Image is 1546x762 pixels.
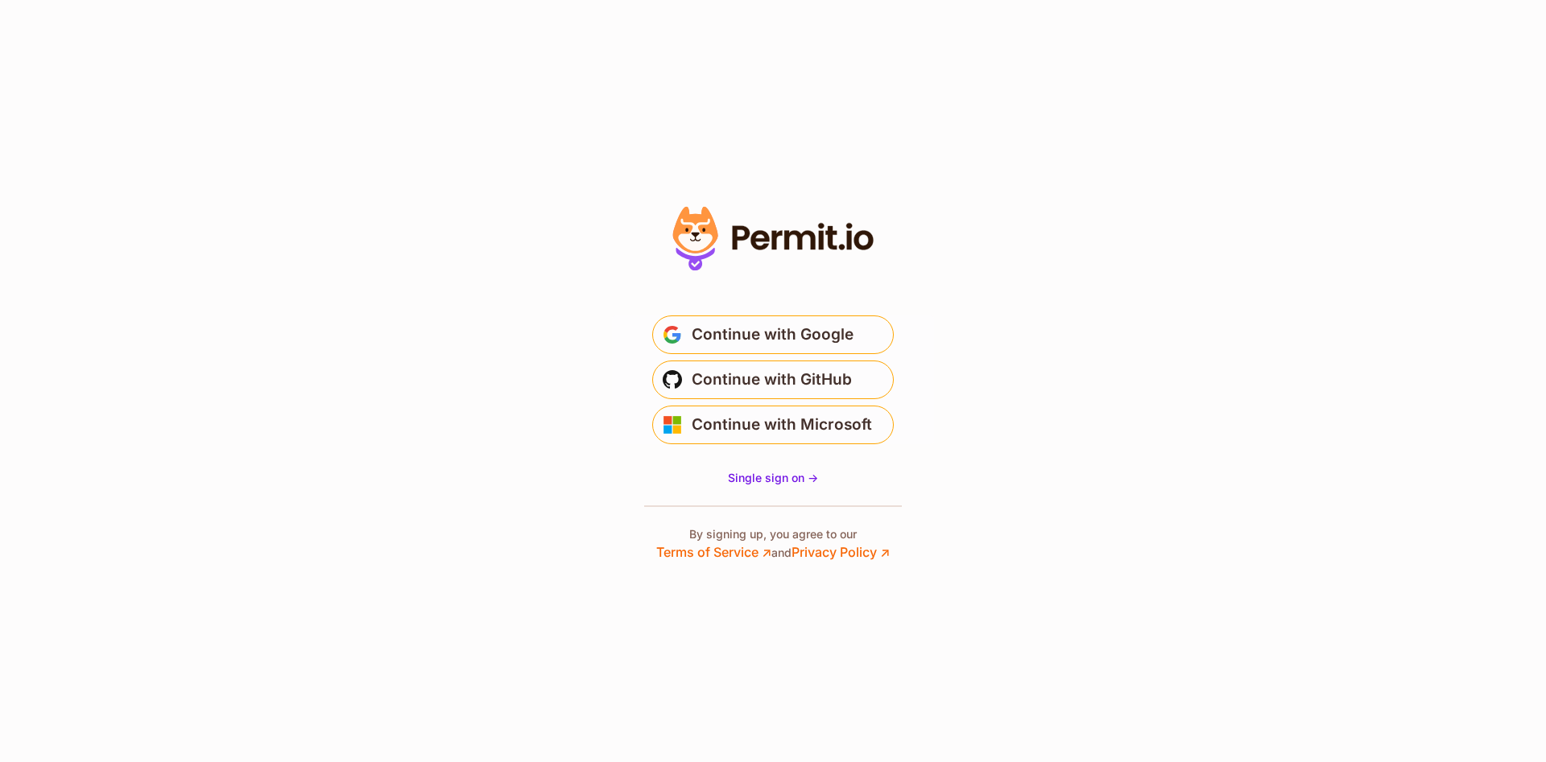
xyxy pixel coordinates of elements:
p: By signing up, you agree to our and [656,526,890,562]
span: Continue with Microsoft [692,412,872,438]
a: Privacy Policy ↗ [792,544,890,560]
a: Single sign on -> [728,470,818,486]
button: Continue with Microsoft [652,406,894,444]
span: Continue with GitHub [692,367,852,393]
button: Continue with Google [652,315,894,354]
a: Terms of Service ↗ [656,544,771,560]
button: Continue with GitHub [652,360,894,399]
span: Single sign on -> [728,471,818,484]
span: Continue with Google [692,322,854,348]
